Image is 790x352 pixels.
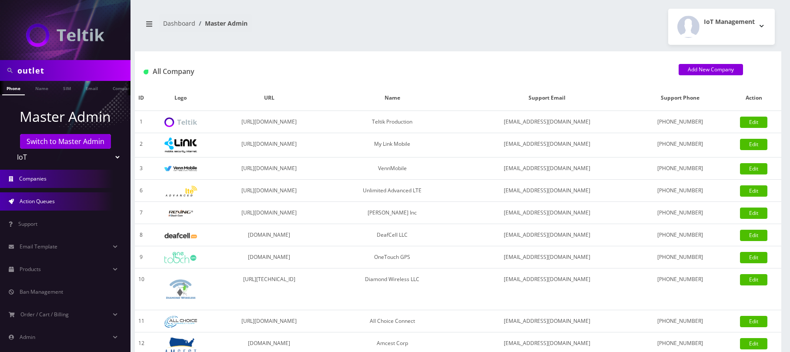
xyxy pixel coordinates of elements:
[164,137,197,153] img: My Link Mobile
[460,111,634,133] td: [EMAIL_ADDRESS][DOMAIN_NAME]
[634,246,726,268] td: [PHONE_NUMBER]
[740,274,767,285] a: Edit
[135,224,148,246] td: 8
[144,67,666,76] h1: All Company
[325,202,460,224] td: [PERSON_NAME] Inc
[214,158,325,180] td: [URL][DOMAIN_NAME]
[460,224,634,246] td: [EMAIL_ADDRESS][DOMAIN_NAME]
[325,268,460,310] td: Diamond Wireless LLC
[135,202,148,224] td: 7
[135,246,148,268] td: 9
[634,158,726,180] td: [PHONE_NUMBER]
[148,85,214,111] th: Logo
[634,224,726,246] td: [PHONE_NUMBER]
[2,81,25,95] a: Phone
[20,198,55,205] span: Action Queues
[460,202,634,224] td: [EMAIL_ADDRESS][DOMAIN_NAME]
[740,316,767,327] a: Edit
[20,311,69,318] span: Order / Cart / Billing
[59,81,75,94] a: SIM
[20,288,63,295] span: Ban Management
[214,224,325,246] td: [DOMAIN_NAME]
[325,158,460,180] td: VennMobile
[17,62,128,79] input: Search in Company
[164,233,197,238] img: DeafCell LLC
[135,180,148,202] td: 6
[740,338,767,349] a: Edit
[740,117,767,128] a: Edit
[325,180,460,202] td: Unlimited Advanced LTE
[740,208,767,219] a: Edit
[726,85,781,111] th: Action
[460,133,634,158] td: [EMAIL_ADDRESS][DOMAIN_NAME]
[164,209,197,218] img: Rexing Inc
[740,230,767,241] a: Edit
[460,246,634,268] td: [EMAIL_ADDRESS][DOMAIN_NAME]
[195,19,248,28] li: Master Admin
[135,158,148,180] td: 3
[325,224,460,246] td: DeafCell LLC
[668,9,775,45] button: IoT Management
[460,158,634,180] td: [EMAIL_ADDRESS][DOMAIN_NAME]
[164,273,197,305] img: Diamond Wireless LLC
[634,180,726,202] td: [PHONE_NUMBER]
[81,81,102,94] a: Email
[214,180,325,202] td: [URL][DOMAIN_NAME]
[31,81,53,94] a: Name
[20,333,35,341] span: Admin
[164,252,197,263] img: OneTouch GPS
[460,268,634,310] td: [EMAIL_ADDRESS][DOMAIN_NAME]
[164,186,197,197] img: Unlimited Advanced LTE
[164,316,197,328] img: All Choice Connect
[164,166,197,172] img: VennMobile
[460,85,634,111] th: Support Email
[135,268,148,310] td: 10
[740,139,767,150] a: Edit
[18,220,37,228] span: Support
[740,163,767,174] a: Edit
[634,202,726,224] td: [PHONE_NUMBER]
[634,310,726,332] td: [PHONE_NUMBER]
[325,246,460,268] td: OneTouch GPS
[634,268,726,310] td: [PHONE_NUMBER]
[135,310,148,332] td: 11
[214,246,325,268] td: [DOMAIN_NAME]
[163,19,195,27] a: Dashboard
[325,85,460,111] th: Name
[740,185,767,197] a: Edit
[135,85,148,111] th: ID
[164,117,197,127] img: Teltik Production
[214,133,325,158] td: [URL][DOMAIN_NAME]
[704,18,755,26] h2: IoT Management
[20,134,111,149] a: Switch to Master Admin
[634,133,726,158] td: [PHONE_NUMBER]
[135,111,148,133] td: 1
[325,133,460,158] td: My Link Mobile
[135,133,148,158] td: 2
[325,310,460,332] td: All Choice Connect
[20,265,41,273] span: Products
[108,81,137,94] a: Company
[26,23,104,47] img: IoT
[214,111,325,133] td: [URL][DOMAIN_NAME]
[19,175,47,182] span: Companies
[214,310,325,332] td: [URL][DOMAIN_NAME]
[144,70,148,74] img: All Company
[634,85,726,111] th: Support Phone
[325,111,460,133] td: Teltik Production
[214,85,325,111] th: URL
[460,180,634,202] td: [EMAIL_ADDRESS][DOMAIN_NAME]
[679,64,743,75] a: Add New Company
[460,310,634,332] td: [EMAIL_ADDRESS][DOMAIN_NAME]
[214,268,325,310] td: [URL][TECHNICAL_ID]
[20,243,57,250] span: Email Template
[634,111,726,133] td: [PHONE_NUMBER]
[740,252,767,263] a: Edit
[214,202,325,224] td: [URL][DOMAIN_NAME]
[141,14,452,39] nav: breadcrumb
